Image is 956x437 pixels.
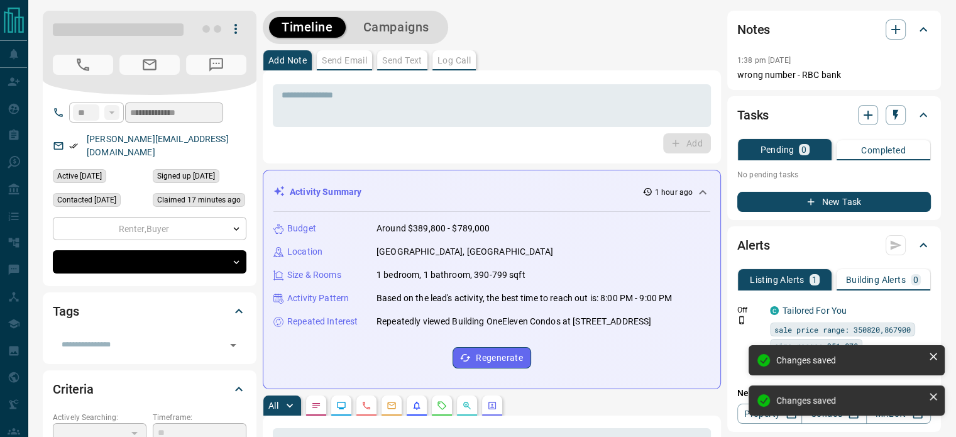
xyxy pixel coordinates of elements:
span: Claimed 17 minutes ago [157,194,241,206]
p: Size & Rooms [287,268,341,282]
p: Actively Searching: [53,412,146,423]
svg: Push Notification Only [737,316,746,324]
p: [GEOGRAPHIC_DATA], [GEOGRAPHIC_DATA] [376,245,553,258]
span: Active [DATE] [57,170,102,182]
h2: Alerts [737,235,770,255]
a: Tailored For You [783,306,847,316]
p: Location [287,245,322,258]
div: Alerts [737,230,931,260]
div: Criteria [53,374,246,404]
p: 1 hour ago [655,187,693,198]
div: Do Not Contact [53,250,246,274]
p: 0 [913,275,918,284]
div: Changes saved [776,396,923,406]
h2: Criteria [53,379,94,399]
div: Tags [53,296,246,326]
div: Sun Apr 12 2020 [53,193,146,211]
p: 1 bedroom, 1 bathroom, 390-799 sqft [376,268,525,282]
div: Tue Oct 14 2025 [153,193,246,211]
button: Regenerate [453,347,531,368]
p: Timeframe: [153,412,246,423]
a: Property [737,404,802,424]
div: Sat Mar 21 2020 [153,169,246,187]
p: Pending [760,145,794,154]
h2: Notes [737,19,770,40]
svg: Calls [361,401,371,411]
svg: Email Verified [69,141,78,150]
span: Call [53,55,113,75]
p: Around $389,800 - $789,000 [376,222,490,235]
h2: Tasks [737,105,769,125]
span: size range: 351,878 [774,340,858,352]
div: Changes saved [776,355,923,365]
p: All [268,401,278,410]
div: Renter , Buyer [53,217,246,240]
p: Building Alerts [846,275,906,284]
svg: Emails [387,401,397,411]
div: Notes [737,14,931,45]
p: Based on the lead's activity, the best time to reach out is: 8:00 PM - 9:00 PM [376,292,672,305]
div: Activity Summary1 hour ago [273,180,710,204]
h2: Tags [53,301,79,321]
p: 1:38 pm [DATE] [737,56,791,65]
svg: Lead Browsing Activity [336,401,346,411]
p: Add Note [268,56,307,65]
p: New Alert: [737,387,931,400]
button: New Task [737,192,931,212]
svg: Notes [311,401,321,411]
p: Repeated Interest [287,315,358,328]
button: Open [224,336,242,354]
p: Activity Pattern [287,292,349,305]
div: Tasks [737,100,931,130]
button: Timeline [269,17,346,38]
svg: Opportunities [462,401,472,411]
p: wrong number - RBC bank [737,69,931,82]
div: Sun Oct 12 2025 [53,169,146,187]
span: Signed up [DATE] [157,170,215,182]
div: condos.ca [770,306,779,315]
p: Off [737,304,762,316]
span: Contacted [DATE] [57,194,116,206]
p: 0 [801,145,806,154]
p: No pending tasks [737,165,931,184]
svg: Agent Actions [487,401,497,411]
p: Repeatedly viewed Building OneEleven Condos at [STREET_ADDRESS] [376,315,651,328]
span: sale price range: 350820,867900 [774,323,911,336]
p: Budget [287,222,316,235]
button: Campaigns [351,17,442,38]
p: Completed [861,146,906,155]
a: [PERSON_NAME][EMAIL_ADDRESS][DOMAIN_NAME] [87,134,229,157]
svg: Requests [437,401,447,411]
span: Email [119,55,180,75]
p: 1 [812,275,817,284]
p: Activity Summary [290,185,361,199]
p: Listing Alerts [750,275,805,284]
span: Message [186,55,246,75]
svg: Listing Alerts [412,401,422,411]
